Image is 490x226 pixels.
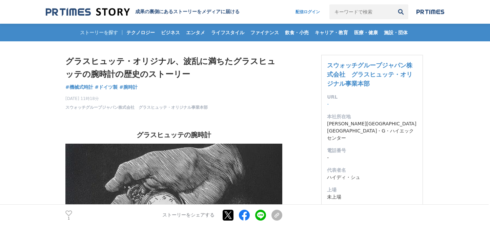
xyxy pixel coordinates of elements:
span: #機械式時計 [65,84,93,90]
span: #腕時計 [119,84,138,90]
dd: - [327,154,417,161]
span: テクノロジー [124,29,158,36]
a: #腕時計 [119,84,138,91]
span: 施設・団体 [381,29,410,36]
dt: 電話番号 [327,147,417,154]
span: ビジネス [158,29,183,36]
p: ストーリーをシェアする [162,212,215,219]
a: ライフスタイル [208,24,247,41]
a: ビジネス [158,24,183,41]
span: エンタメ [183,29,208,36]
img: prtimes [416,9,444,15]
span: ライフスタイル [208,29,247,36]
dt: 上場 [327,186,417,193]
a: 施設・団体 [381,24,410,41]
a: 配信ログイン [289,4,327,19]
span: キャリア・教育 [312,29,351,36]
span: #ドイツ製 [95,84,118,90]
a: 成果の裏側にあるストーリーをメディアに届ける 成果の裏側にあるストーリーをメディアに届ける [46,7,240,17]
button: 検索 [393,4,408,19]
dd: 未上場 [327,193,417,201]
a: スウォッチグループジャパン株式会社 グラスヒュッテ・オリジナル事業本部 [65,104,208,110]
dt: 代表者名 [327,167,417,174]
dt: 本社所在地 [327,113,417,120]
span: 飲食・小売 [282,29,311,36]
span: [DATE] 11時18分 [65,96,208,102]
a: #機械式時計 [65,84,93,91]
input: キーワードで検索 [329,4,393,19]
a: 医療・健康 [351,24,381,41]
h1: グラスヒュッテ・オリジナル、波乱に満ちたグラスヒュッテの腕時計の歴史のストーリー [65,55,282,81]
dd: [PERSON_NAME][GEOGRAPHIC_DATA][GEOGRAPHIC_DATA]・G・ハイエック センター [327,120,417,142]
dt: URL [327,94,417,101]
a: スウォッチグループジャパン株式会社 グラスヒュッテ・オリジナル事業本部 [327,62,412,87]
a: テクノロジー [124,24,158,41]
img: 成果の裏側にあるストーリーをメディアに届ける [46,7,130,17]
a: エンタメ [183,24,208,41]
dd: - [327,101,417,108]
h2: グラスヒュッテの腕時計 [65,129,282,140]
dd: ハイディ・シュ [327,174,417,181]
span: ファイナンス [248,29,282,36]
p: 1 [65,217,72,220]
a: ファイナンス [248,24,282,41]
a: 飲食・小売 [282,24,311,41]
h2: 成果の裏側にあるストーリーをメディアに届ける [135,9,240,15]
span: 医療・健康 [351,29,381,36]
a: #ドイツ製 [95,84,118,91]
a: キャリア・教育 [312,24,351,41]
